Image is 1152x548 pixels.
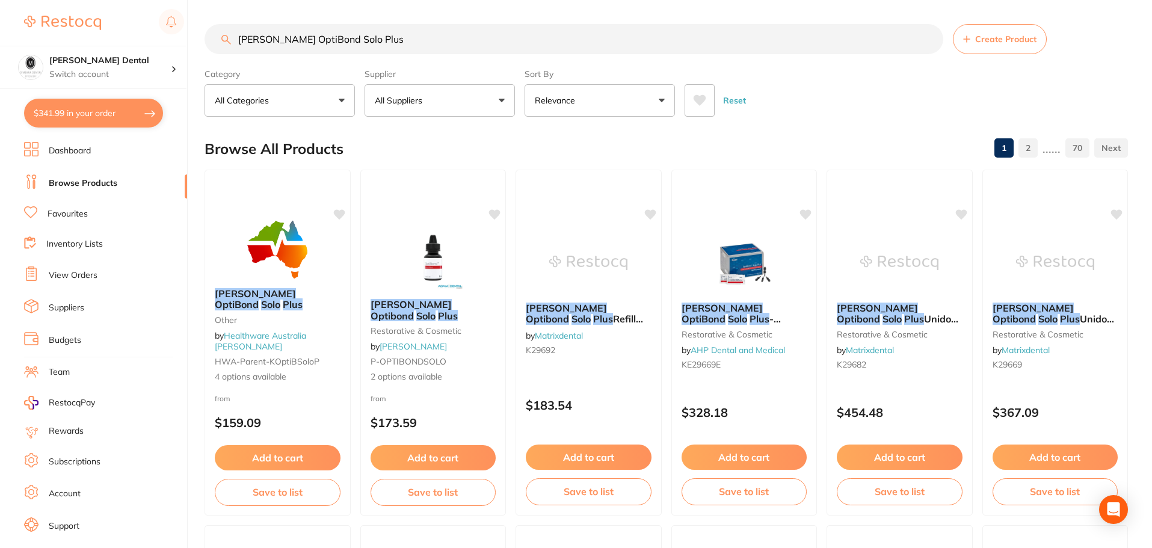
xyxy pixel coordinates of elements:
[993,445,1118,470] button: Add to cart
[49,69,171,81] p: Switch account
[49,456,100,468] a: Subscriptions
[993,313,1117,336] span: Unidose Refill (100)
[49,425,84,437] a: Rewards
[215,445,340,470] button: Add to cart
[215,356,319,367] span: HWA-parent-KOptiBSoloP
[837,478,963,505] button: Save to list
[682,478,807,505] button: Save to list
[682,445,807,470] button: Add to cart
[371,356,446,367] span: P-OPTIBONDSOLO
[993,330,1118,339] small: restorative & cosmetic
[24,16,101,30] img: Restocq Logo
[525,69,675,79] label: Sort By
[24,99,163,128] button: $341.99 in your order
[46,238,103,250] a: Inventory Lists
[837,345,894,356] span: by
[549,233,627,293] img: Kerr Optibond Solo Plus Refill Bottle 5ml
[837,359,866,370] span: K29682
[750,313,769,325] em: Plus
[535,330,583,341] a: Matrixdental
[24,396,95,410] a: RestocqPay
[1002,345,1050,356] a: Matrixdental
[846,345,894,356] a: Matrixdental
[525,84,675,117] button: Relevance
[535,94,580,106] p: Relevance
[682,313,781,336] span: - Unidose
[215,94,274,106] p: All Categories
[49,145,91,157] a: Dashboard
[49,177,117,189] a: Browse Products
[593,313,613,325] em: Plus
[837,313,961,336] span: Unidose Kit (100)
[49,397,95,409] span: RestocqPay
[49,366,70,378] a: Team
[261,298,280,310] em: Solo
[215,288,340,310] b: Kerr OptiBond Solo Plus
[993,303,1118,325] b: Kerr Optibond Solo Plus Unidose Refill (100)
[953,24,1047,54] button: Create Product
[238,218,316,279] img: Kerr OptiBond Solo Plus
[1099,495,1128,524] div: Open Intercom Messenger
[371,371,496,383] span: 2 options available
[49,55,171,67] h4: O'Meara Dental
[1018,136,1038,160] a: 2
[526,330,583,341] span: by
[371,298,452,310] em: [PERSON_NAME]
[49,334,81,346] a: Budgets
[438,310,458,322] em: Plus
[371,326,496,336] small: restorative & cosmetic
[837,405,963,419] p: $454.48
[526,313,643,336] span: Refill Bottle 5ml
[416,310,436,322] em: Solo
[526,313,569,325] em: Optibond
[205,69,355,79] label: Category
[837,445,963,470] button: Add to cart
[682,313,725,325] em: OptiBond
[215,315,340,325] small: other
[526,345,555,356] span: K29692
[215,479,340,505] button: Save to list
[19,55,43,79] img: O'Meara Dental
[691,345,785,356] a: AHP Dental and Medical
[993,345,1050,356] span: by
[837,313,880,325] em: Optibond
[215,288,296,300] em: [PERSON_NAME]
[365,84,515,117] button: All Suppliers
[371,445,496,470] button: Add to cart
[371,479,496,505] button: Save to list
[682,405,807,419] p: $328.18
[205,24,943,54] input: Search Products
[49,488,81,500] a: Account
[719,84,750,117] button: Reset
[24,396,39,410] img: RestocqPay
[682,302,763,314] em: [PERSON_NAME]
[215,298,259,310] em: OptiBond
[904,313,924,325] em: Plus
[371,299,496,321] b: Kerr Optibond Solo Plus
[1065,136,1089,160] a: 70
[728,313,747,325] em: Solo
[682,303,807,325] b: Kerr OptiBond Solo Plus - Unidose
[215,416,340,429] p: $159.09
[1038,313,1058,325] em: Solo
[48,208,88,220] a: Favourites
[371,341,447,352] span: by
[380,341,447,352] a: [PERSON_NAME]
[371,394,386,403] span: from
[526,478,651,505] button: Save to list
[993,359,1022,370] span: K29669
[1060,313,1080,325] em: Plus
[215,330,306,352] a: Healthware Australia [PERSON_NAME]
[682,345,785,356] span: by
[526,302,607,314] em: [PERSON_NAME]
[1043,141,1061,155] p: ......
[205,141,343,158] h2: Browse All Products
[975,34,1036,44] span: Create Product
[365,69,515,79] label: Supplier
[705,233,783,293] img: Kerr OptiBond Solo Plus - Unidose
[882,313,902,325] em: Solo
[526,398,651,412] p: $183.54
[682,330,807,339] small: restorative & cosmetic
[49,269,97,282] a: View Orders
[371,416,496,429] p: $173.59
